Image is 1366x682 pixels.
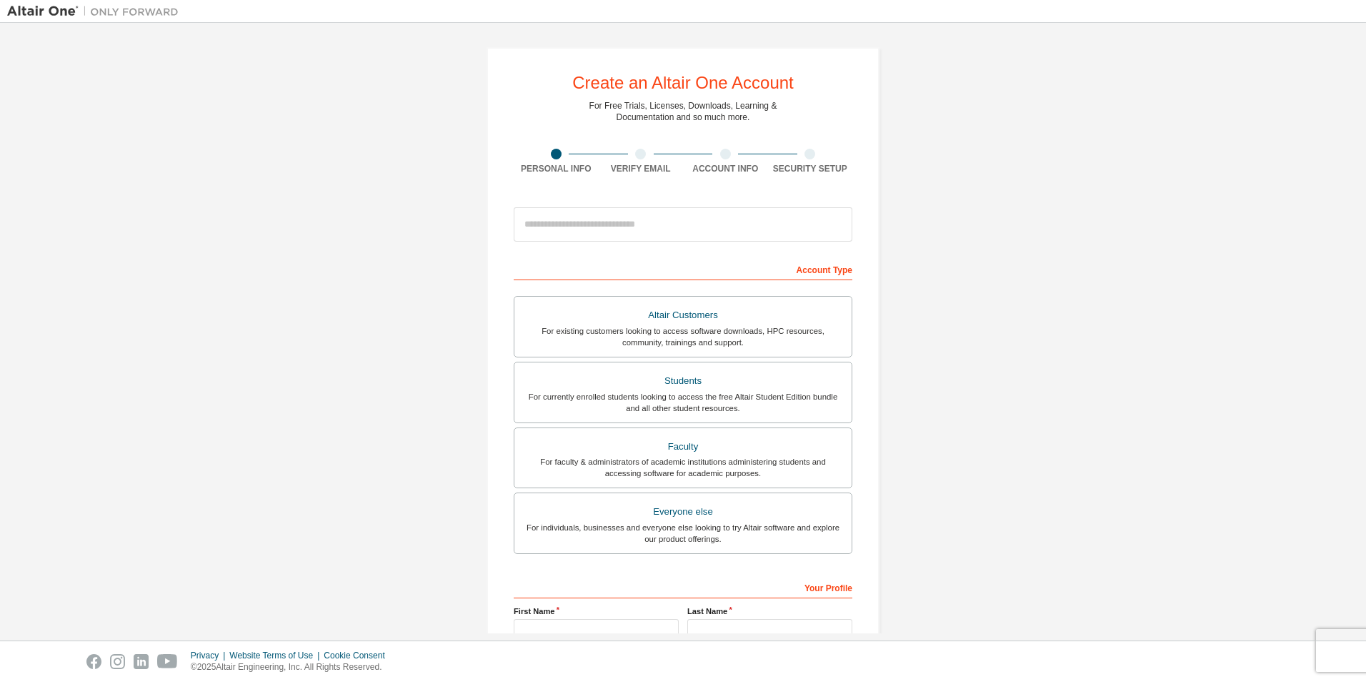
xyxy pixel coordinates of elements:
div: Your Profile [514,575,852,598]
div: Everyone else [523,502,843,522]
img: youtube.svg [157,654,178,669]
label: First Name [514,606,679,617]
img: facebook.svg [86,654,101,669]
div: Faculty [523,437,843,457]
div: For Free Trials, Licenses, Downloads, Learning & Documentation and so much more. [589,100,777,123]
div: Privacy [191,650,229,661]
p: © 2025 Altair Engineering, Inc. All Rights Reserved. [191,661,394,673]
div: For individuals, businesses and everyone else looking to try Altair software and explore our prod... [523,522,843,545]
div: For currently enrolled students looking to access the free Altair Student Edition bundle and all ... [523,391,843,414]
div: For existing customers looking to access software downloads, HPC resources, community, trainings ... [523,325,843,348]
div: Cookie Consent [324,650,393,661]
div: Account Type [514,257,852,280]
div: Students [523,371,843,391]
div: Verify Email [599,163,684,174]
div: Personal Info [514,163,599,174]
div: For faculty & administrators of academic institutions administering students and accessing softwa... [523,456,843,479]
img: linkedin.svg [134,654,149,669]
div: Create an Altair One Account [572,74,794,92]
div: Website Terms of Use [229,650,324,661]
img: instagram.svg [110,654,125,669]
label: Last Name [687,606,852,617]
div: Account Info [683,163,768,174]
div: Security Setup [768,163,853,174]
img: Altair One [7,4,186,19]
div: Altair Customers [523,305,843,325]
